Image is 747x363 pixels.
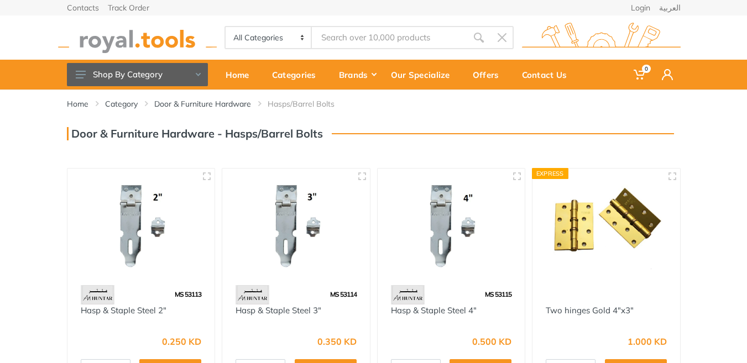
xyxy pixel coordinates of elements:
span: MS 53114 [330,290,357,298]
a: Home [218,60,264,90]
div: Contact Us [514,63,582,86]
div: Offers [465,63,514,86]
div: 1.000 KD [628,337,667,346]
a: Contacts [67,4,99,12]
span: MS 53113 [175,290,201,298]
select: Category [226,27,312,48]
div: Express [532,168,568,179]
div: Categories [264,63,331,86]
div: Brands [331,63,383,86]
img: 101.webp [81,285,114,304]
img: 101.webp [236,285,269,304]
nav: breadcrumb [67,98,681,109]
img: 101.webp [391,285,425,304]
a: Track Order [108,4,149,12]
a: Hasp & Staple Steel 3" [236,305,321,315]
span: 0 [642,65,651,73]
img: royal.tools Logo [522,23,681,53]
div: Home [218,63,264,86]
img: Royal Tools - Two hinges Gold 4 [542,178,670,274]
a: Category [105,98,138,109]
li: Hasps/Barrel Bolts [268,98,351,109]
div: 0.500 KD [472,337,511,346]
img: Royal Tools - Hasp & Staple Steel 3 [232,178,360,274]
a: Login [631,4,650,12]
a: Home [67,98,88,109]
img: 1.webp [546,285,569,304]
a: Hasp & Staple Steel 2" [81,305,166,315]
a: 0 [626,60,654,90]
div: 0.250 KD [162,337,201,346]
img: royal.tools Logo [58,23,217,53]
div: Our Specialize [383,63,465,86]
a: Our Specialize [383,60,465,90]
div: 0.350 KD [317,337,357,346]
h3: Door & Furniture Hardware - Hasps/Barrel Bolts [67,127,323,140]
a: Categories [264,60,331,90]
img: Royal Tools - Hasp & Staple Steel 2 [77,178,205,274]
button: Shop By Category [67,63,208,86]
span: MS 53115 [485,290,511,298]
a: العربية [659,4,681,12]
a: Hasp & Staple Steel 4" [391,305,477,315]
a: Offers [465,60,514,90]
input: Site search [312,26,467,49]
a: Door & Furniture Hardware [154,98,251,109]
a: Contact Us [514,60,582,90]
img: Royal Tools - Hasp & Staple Steel 4 [388,178,515,274]
a: Two hinges Gold 4"x3" [546,305,634,315]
